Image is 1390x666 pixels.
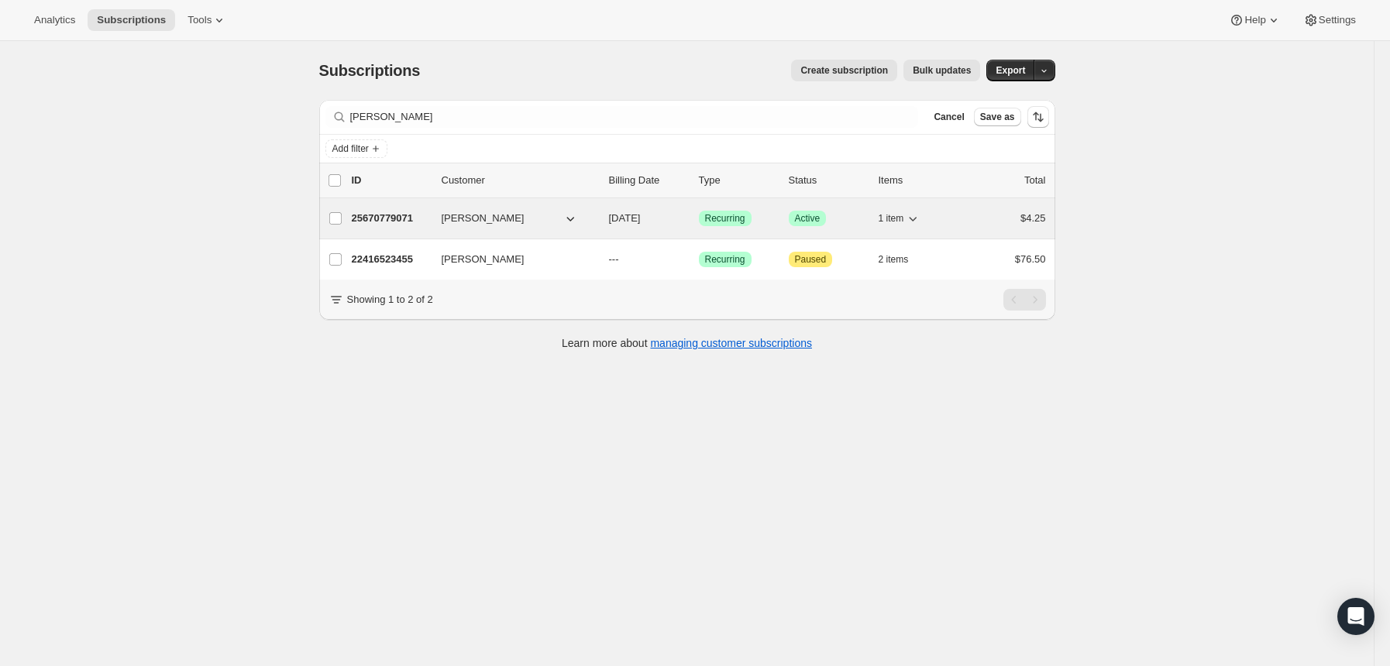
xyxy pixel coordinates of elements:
[1337,598,1375,635] div: Open Intercom Messenger
[432,206,587,231] button: [PERSON_NAME]
[996,64,1025,77] span: Export
[178,9,236,31] button: Tools
[609,212,641,224] span: [DATE]
[25,9,84,31] button: Analytics
[927,108,970,126] button: Cancel
[352,211,429,226] p: 25670779071
[986,60,1034,81] button: Export
[97,14,166,26] span: Subscriptions
[800,64,888,77] span: Create subscription
[432,247,587,272] button: [PERSON_NAME]
[442,252,525,267] span: [PERSON_NAME]
[352,249,1046,270] div: 22416523455[PERSON_NAME]---SuccessRecurringAttentionPaused2 items$76.50
[442,173,597,188] p: Customer
[879,249,926,270] button: 2 items
[705,212,745,225] span: Recurring
[1003,289,1046,311] nav: Pagination
[1015,253,1046,265] span: $76.50
[34,14,75,26] span: Analytics
[913,64,971,77] span: Bulk updates
[879,212,904,225] span: 1 item
[789,173,866,188] p: Status
[442,211,525,226] span: [PERSON_NAME]
[1220,9,1290,31] button: Help
[352,208,1046,229] div: 25670779071[PERSON_NAME][DATE]SuccessRecurringSuccessActive1 item$4.25
[562,335,812,351] p: Learn more about
[352,252,429,267] p: 22416523455
[188,14,212,26] span: Tools
[1027,106,1049,128] button: Sort the results
[879,208,921,229] button: 1 item
[1319,14,1356,26] span: Settings
[609,253,619,265] span: ---
[352,173,429,188] p: ID
[332,142,369,155] span: Add filter
[325,139,387,158] button: Add filter
[879,173,956,188] div: Items
[879,253,909,266] span: 2 items
[650,337,812,349] a: managing customer subscriptions
[980,111,1015,123] span: Save as
[705,253,745,266] span: Recurring
[934,111,964,123] span: Cancel
[903,60,980,81] button: Bulk updates
[1294,9,1365,31] button: Settings
[319,62,421,79] span: Subscriptions
[347,292,433,307] p: Showing 1 to 2 of 2
[791,60,897,81] button: Create subscription
[88,9,175,31] button: Subscriptions
[974,108,1021,126] button: Save as
[699,173,776,188] div: Type
[350,106,919,128] input: Filter subscribers
[352,173,1046,188] div: IDCustomerBilling DateTypeStatusItemsTotal
[795,212,821,225] span: Active
[609,173,686,188] p: Billing Date
[1020,212,1046,224] span: $4.25
[795,253,827,266] span: Paused
[1024,173,1045,188] p: Total
[1244,14,1265,26] span: Help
